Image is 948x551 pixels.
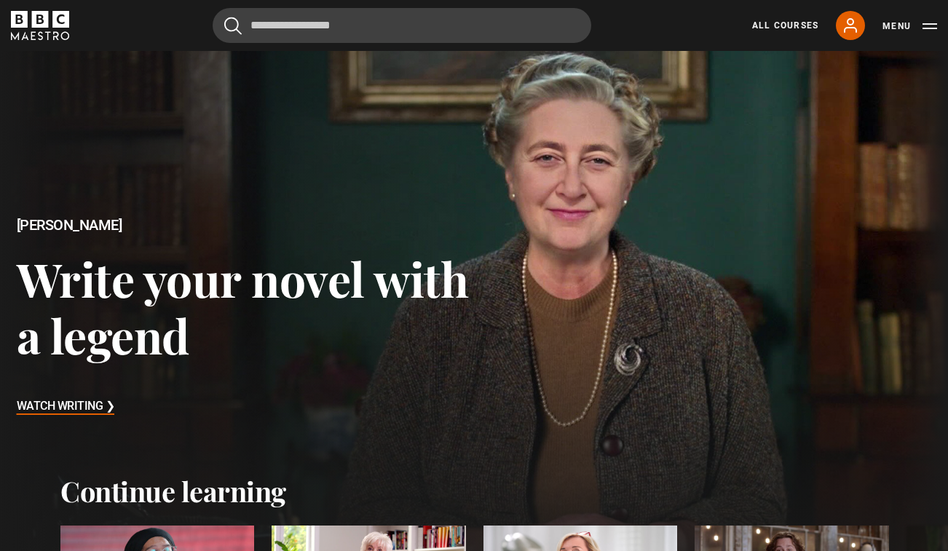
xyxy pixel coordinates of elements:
h3: Watch Writing ❯ [17,396,115,418]
input: Search [213,8,591,43]
h2: Continue learning [60,475,888,508]
h3: Write your novel with a legend [17,250,475,363]
a: All Courses [752,19,818,32]
button: Toggle navigation [882,19,937,33]
h2: [PERSON_NAME] [17,217,475,234]
svg: BBC Maestro [11,11,69,40]
button: Submit the search query [224,17,242,35]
